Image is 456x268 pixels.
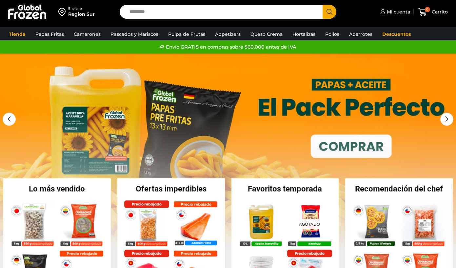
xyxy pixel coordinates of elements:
[440,113,453,126] div: Next slide
[346,28,376,40] a: Abarrotes
[231,185,339,193] h2: Favoritos temporada
[430,9,448,15] span: Carrito
[70,28,104,40] a: Camarones
[322,28,343,40] a: Pollos
[68,11,95,17] div: Region Sur
[345,185,453,193] h2: Recomendación del chef
[379,28,414,40] a: Descuentos
[212,28,244,40] a: Appetizers
[379,5,410,18] a: Mi cuenta
[32,28,67,40] a: Papas Fritas
[117,185,225,193] h2: Ofertas imperdibles
[3,113,16,126] div: Previous slide
[323,5,336,19] button: Search button
[58,6,68,17] img: address-field-icon.svg
[417,4,449,20] a: 0 Carrito
[425,7,430,12] span: 0
[68,6,95,11] div: Enviar a
[165,28,208,40] a: Pulpa de Frutas
[385,9,410,15] span: Mi cuenta
[294,219,325,229] p: Agotado
[3,185,111,193] h2: Lo más vendido
[247,28,286,40] a: Queso Crema
[6,28,29,40] a: Tienda
[289,28,319,40] a: Hortalizas
[107,28,162,40] a: Pescados y Mariscos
